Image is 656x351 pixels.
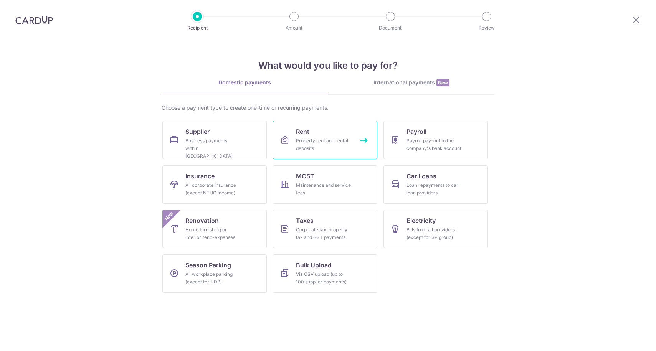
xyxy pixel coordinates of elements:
[185,270,241,286] div: All workplace parking (except for HDB)
[296,270,351,286] div: Via CSV upload (up to 100 supplier payments)
[296,137,351,152] div: Property rent and rental deposits
[406,137,462,152] div: Payroll pay-out to the company's bank account
[185,127,210,136] span: Supplier
[18,5,33,12] span: Help
[185,171,215,181] span: Insurance
[406,127,426,136] span: Payroll
[162,79,328,86] div: Domestic payments
[296,260,332,270] span: Bulk Upload
[296,127,309,136] span: Rent
[185,260,231,270] span: Season Parking
[162,104,495,112] div: Choose a payment type to create one-time or recurring payments.
[458,24,515,32] p: Review
[383,165,488,204] a: Car LoansLoan repayments to car loan providers
[185,181,241,197] div: All corporate insurance (except NTUC Income)
[436,79,449,86] span: New
[162,210,175,222] span: New
[273,210,377,248] a: TaxesCorporate tax, property tax and GST payments
[383,121,488,159] a: PayrollPayroll pay-out to the company's bank account
[162,210,267,248] a: RenovationHome furnishing or interior reno-expensesNew
[273,254,377,293] a: Bulk UploadVia CSV upload (up to 100 supplier payments)
[162,165,267,204] a: InsuranceAll corporate insurance (except NTUC Income)
[383,210,488,248] a: ElectricityBills from all providers (except for SP group)
[406,181,462,197] div: Loan repayments to car loan providers
[296,226,351,241] div: Corporate tax, property tax and GST payments
[406,226,462,241] div: Bills from all providers (except for SP group)
[362,24,419,32] p: Document
[273,165,377,204] a: MCSTMaintenance and service fees
[273,121,377,159] a: RentProperty rent and rental deposits
[185,216,219,225] span: Renovation
[328,79,495,87] div: International payments
[296,181,351,197] div: Maintenance and service fees
[169,24,226,32] p: Recipient
[406,216,436,225] span: Electricity
[185,137,241,160] div: Business payments within [GEOGRAPHIC_DATA]
[185,226,241,241] div: Home furnishing or interior reno-expenses
[162,121,267,159] a: SupplierBusiness payments within [GEOGRAPHIC_DATA]
[406,171,436,181] span: Car Loans
[162,59,495,73] h4: What would you like to pay for?
[296,171,314,181] span: MCST
[15,15,53,25] img: CardUp
[162,254,267,293] a: Season ParkingAll workplace parking (except for HDB)
[296,216,314,225] span: Taxes
[266,24,322,32] p: Amount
